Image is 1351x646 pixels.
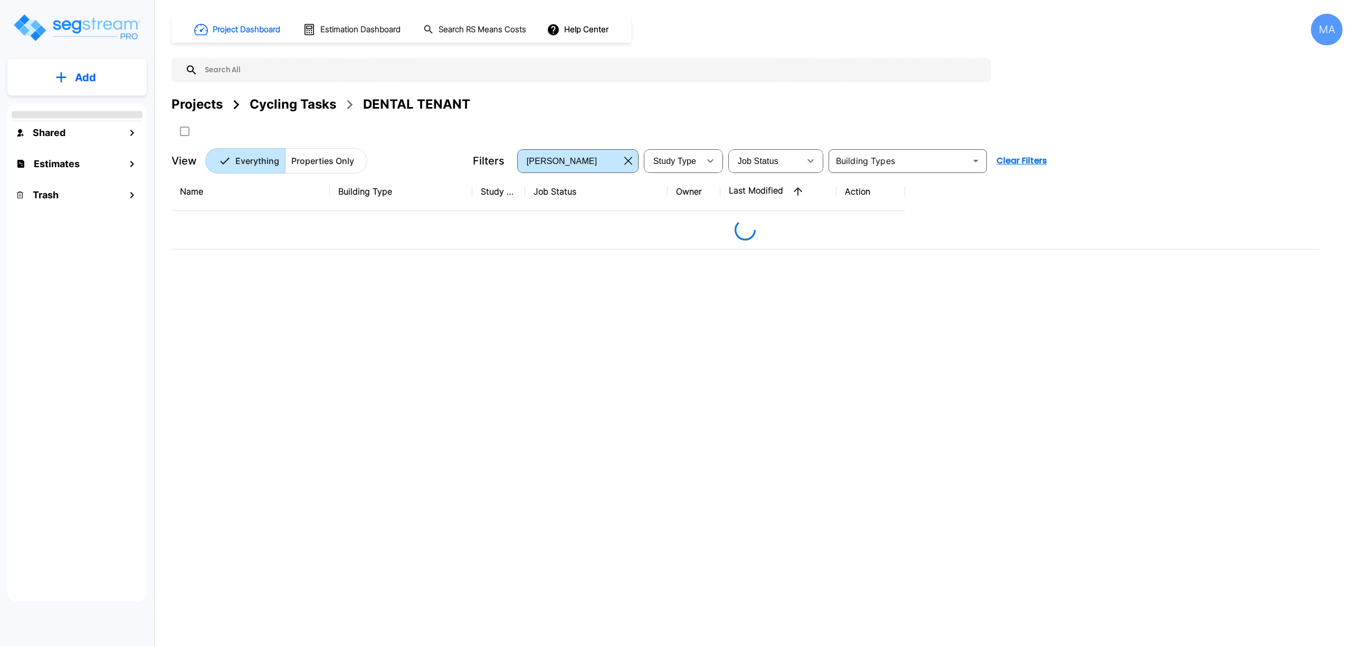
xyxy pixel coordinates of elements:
[730,146,800,176] div: Select
[646,146,700,176] div: Select
[419,20,532,40] button: Search RS Means Costs
[172,172,330,211] th: Name
[320,24,401,36] h1: Estimation Dashboard
[720,172,836,211] th: Last Modified
[190,18,286,41] button: Project Dashboard
[75,70,96,85] p: Add
[525,172,668,211] th: Job Status
[34,157,80,171] h1: Estimates
[330,172,472,211] th: Building Type
[213,24,280,36] h1: Project Dashboard
[12,13,141,43] img: Logo
[653,157,696,166] span: Study Type
[836,172,905,211] th: Action
[738,157,778,166] span: Job Status
[205,148,286,173] button: Everything
[832,153,966,168] input: Building Types
[473,153,505,169] p: Filters
[7,62,147,93] button: Add
[250,95,336,114] div: Cycling Tasks
[968,153,983,168] button: Open
[172,95,223,114] div: Projects
[198,58,986,82] input: Search All
[472,172,525,211] th: Study Type
[1311,14,1343,45] div: MA
[299,18,406,41] button: Estimation Dashboard
[363,95,470,114] div: DENTAL TENANT
[291,155,354,167] p: Properties Only
[235,155,279,167] p: Everything
[174,121,195,142] button: SelectAll
[668,172,720,211] th: Owner
[992,150,1051,171] button: Clear Filters
[33,188,59,202] h1: Trash
[285,148,367,173] button: Properties Only
[205,148,367,173] div: Platform
[172,153,197,169] p: View
[439,24,526,36] h1: Search RS Means Costs
[33,126,65,140] h1: Shared
[519,146,620,176] div: Select
[545,20,613,40] button: Help Center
